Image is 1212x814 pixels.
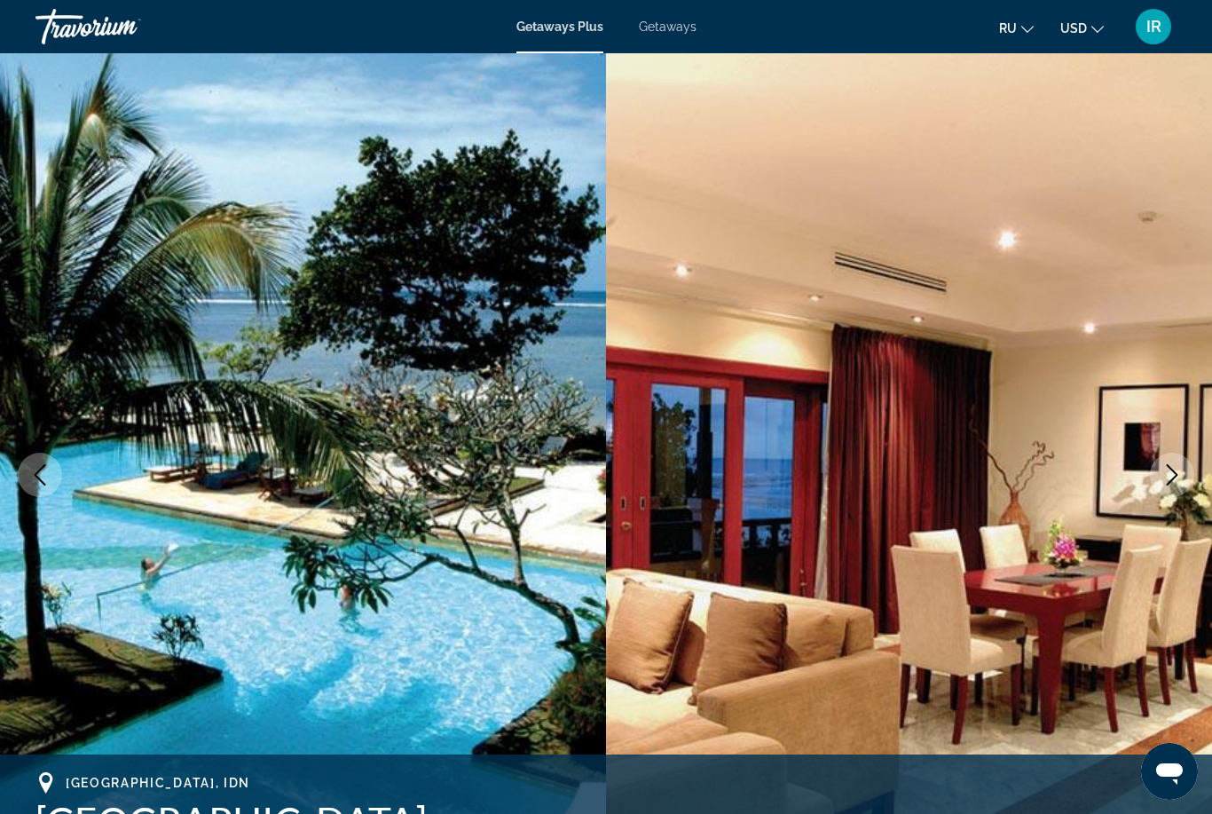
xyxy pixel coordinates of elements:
a: Getaways [639,20,697,34]
button: User Menu [1130,8,1177,45]
a: Getaways Plus [516,20,603,34]
span: IR [1146,18,1161,36]
span: ru [999,21,1017,36]
span: [GEOGRAPHIC_DATA], IDN [66,776,250,790]
button: Next image [1150,453,1194,497]
button: Change currency [1060,15,1104,41]
iframe: Кнопка запуска окна обмена сообщениями [1141,743,1198,800]
button: Change language [999,15,1034,41]
span: USD [1060,21,1087,36]
a: Travorium [35,4,213,50]
button: Previous image [18,453,62,497]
